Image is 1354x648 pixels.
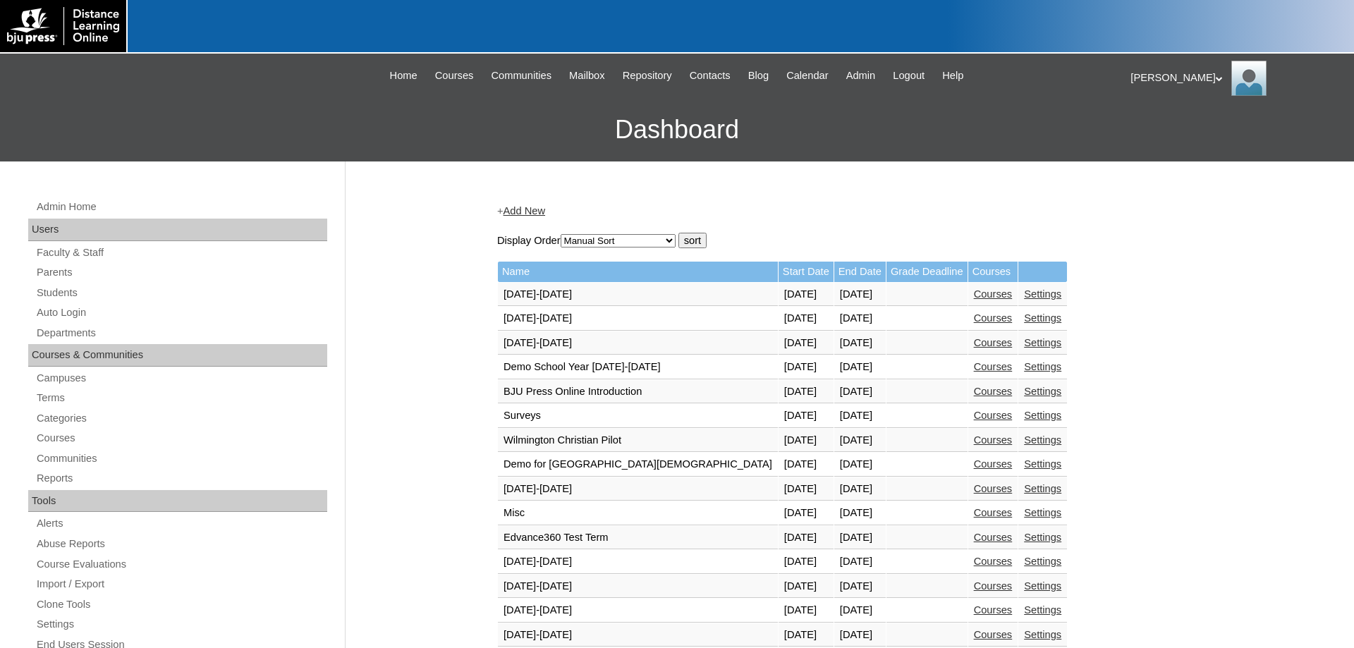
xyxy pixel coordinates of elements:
[497,233,1195,248] form: Display Order
[569,68,605,84] span: Mailbox
[968,262,1018,282] td: Courses
[35,304,327,322] a: Auto Login
[974,288,1013,300] a: Courses
[779,599,834,623] td: [DATE]
[1024,458,1061,470] a: Settings
[974,507,1013,518] a: Courses
[779,501,834,525] td: [DATE]
[834,623,886,647] td: [DATE]
[779,380,834,404] td: [DATE]
[1024,410,1061,421] a: Settings
[834,355,886,379] td: [DATE]
[690,68,731,84] span: Contacts
[1024,386,1061,397] a: Settings
[35,450,327,467] a: Communities
[1231,61,1267,96] img: Pam Miller / Distance Learning Online Staff
[834,599,886,623] td: [DATE]
[779,623,834,647] td: [DATE]
[35,429,327,447] a: Courses
[1024,629,1061,640] a: Settings
[498,355,778,379] td: Demo School Year [DATE]-[DATE]
[504,205,545,216] a: Add New
[974,410,1013,421] a: Courses
[28,344,327,367] div: Courses & Communities
[834,477,886,501] td: [DATE]
[974,386,1013,397] a: Courses
[834,429,886,453] td: [DATE]
[35,324,327,342] a: Departments
[846,68,876,84] span: Admin
[35,244,327,262] a: Faculty & Staff
[562,68,612,84] a: Mailbox
[678,233,707,248] input: sort
[935,68,970,84] a: Help
[35,556,327,573] a: Course Evaluations
[779,331,834,355] td: [DATE]
[498,283,778,307] td: [DATE]-[DATE]
[1024,483,1061,494] a: Settings
[498,380,778,404] td: BJU Press Online Introduction
[834,404,886,428] td: [DATE]
[498,331,778,355] td: [DATE]-[DATE]
[491,68,551,84] span: Communities
[974,361,1013,372] a: Courses
[839,68,883,84] a: Admin
[35,198,327,216] a: Admin Home
[35,369,327,387] a: Campuses
[35,264,327,281] a: Parents
[1024,434,1061,446] a: Settings
[779,575,834,599] td: [DATE]
[974,483,1013,494] a: Courses
[834,262,886,282] td: End Date
[779,68,835,84] a: Calendar
[974,337,1013,348] a: Courses
[974,629,1013,640] a: Courses
[498,623,778,647] td: [DATE]-[DATE]
[28,219,327,241] div: Users
[623,68,672,84] span: Repository
[7,7,119,45] img: logo-white.png
[35,515,327,532] a: Alerts
[616,68,679,84] a: Repository
[974,312,1013,324] a: Courses
[498,526,778,550] td: Edvance360 Test Term
[974,458,1013,470] a: Courses
[748,68,769,84] span: Blog
[974,532,1013,543] a: Courses
[35,410,327,427] a: Categories
[779,477,834,501] td: [DATE]
[834,575,886,599] td: [DATE]
[974,434,1013,446] a: Courses
[779,404,834,428] td: [DATE]
[1024,288,1061,300] a: Settings
[7,98,1347,161] h3: Dashboard
[35,616,327,633] a: Settings
[435,68,474,84] span: Courses
[779,429,834,453] td: [DATE]
[886,262,968,282] td: Grade Deadline
[428,68,481,84] a: Courses
[834,526,886,550] td: [DATE]
[834,331,886,355] td: [DATE]
[741,68,776,84] a: Blog
[498,599,778,623] td: [DATE]-[DATE]
[779,283,834,307] td: [DATE]
[1024,337,1061,348] a: Settings
[779,550,834,574] td: [DATE]
[35,389,327,407] a: Terms
[1024,507,1061,518] a: Settings
[1024,580,1061,592] a: Settings
[779,262,834,282] td: Start Date
[498,453,778,477] td: Demo for [GEOGRAPHIC_DATA][DEMOGRAPHIC_DATA]
[779,453,834,477] td: [DATE]
[383,68,425,84] a: Home
[886,68,932,84] a: Logout
[1024,556,1061,567] a: Settings
[834,307,886,331] td: [DATE]
[1130,61,1340,96] div: [PERSON_NAME]
[834,283,886,307] td: [DATE]
[390,68,417,84] span: Home
[498,550,778,574] td: [DATE]-[DATE]
[974,580,1013,592] a: Courses
[35,575,327,593] a: Import / Export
